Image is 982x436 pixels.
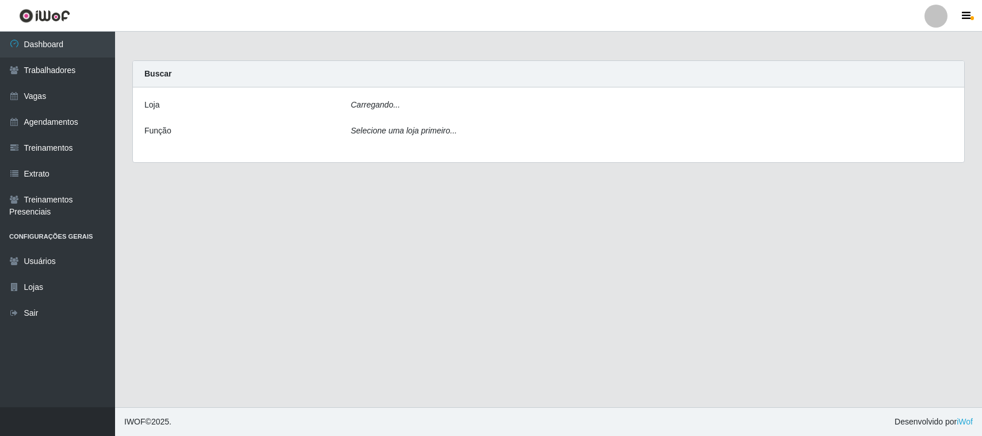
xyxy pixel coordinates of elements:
img: CoreUI Logo [19,9,70,23]
i: Carregando... [351,100,400,109]
span: © 2025 . [124,416,171,428]
span: IWOF [124,417,146,426]
i: Selecione uma loja primeiro... [351,126,457,135]
label: Loja [144,99,159,111]
a: iWof [957,417,973,426]
strong: Buscar [144,69,171,78]
label: Função [144,125,171,137]
span: Desenvolvido por [895,416,973,428]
